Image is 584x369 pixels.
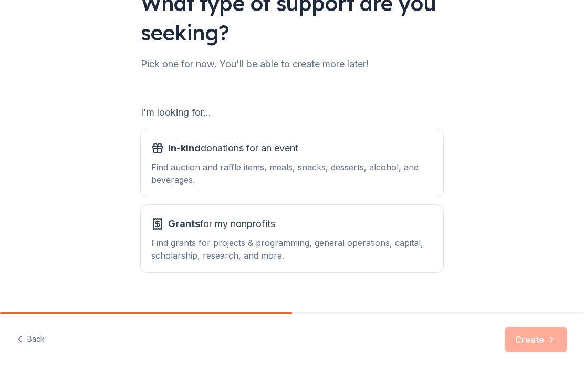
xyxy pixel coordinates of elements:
div: Find grants for projects & programming, general operations, capital, scholarship, research, and m... [151,237,433,262]
div: I'm looking for... [141,104,443,121]
button: Grantsfor my nonprofitsFind grants for projects & programming, general operations, capital, schol... [141,205,443,272]
button: In-kinddonations for an eventFind auction and raffle items, meals, snacks, desserts, alcohol, and... [141,129,443,197]
span: Grants [168,218,200,229]
div: Find auction and raffle items, meals, snacks, desserts, alcohol, and beverages. [151,161,433,186]
span: donations for an event [168,140,298,157]
div: Pick one for now. You'll be able to create more later! [141,56,443,73]
span: for my nonprofits [168,216,275,232]
span: In-kind [168,142,201,153]
button: Back [17,329,45,351]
